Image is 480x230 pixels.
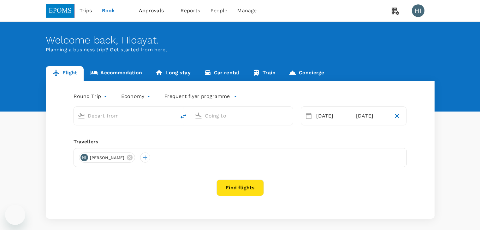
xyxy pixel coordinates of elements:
[164,93,237,100] button: Frequent flyer programme
[74,138,407,146] div: Travellers
[46,66,84,81] a: Flight
[197,66,246,81] a: Car rental
[314,110,351,122] div: [DATE]
[86,155,128,161] span: [PERSON_NAME]
[353,110,390,122] div: [DATE]
[412,4,424,17] div: HI
[84,66,149,81] a: Accommodation
[149,66,197,81] a: Long stay
[237,7,257,14] span: Manage
[46,34,435,46] div: Welcome back , Hidayat .
[288,115,290,116] button: Open
[164,93,230,100] p: Frequent flyer programme
[205,111,280,121] input: Going to
[80,7,92,14] span: Trips
[5,205,25,225] iframe: Button to launch messaging window
[88,111,163,121] input: Depart from
[176,109,191,124] button: delete
[74,91,109,101] div: Round Trip
[139,7,170,14] span: Approvals
[80,154,88,161] div: HI
[181,7,200,14] span: Reports
[46,4,75,18] img: EPOMS SDN BHD
[102,7,115,14] span: Book
[171,115,173,116] button: Open
[246,66,282,81] a: Train
[79,152,135,163] div: HI[PERSON_NAME]
[282,66,331,81] a: Concierge
[210,7,228,14] span: People
[46,46,435,54] p: Planning a business trip? Get started from here.
[121,91,152,101] div: Economy
[216,180,264,196] button: Find flights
